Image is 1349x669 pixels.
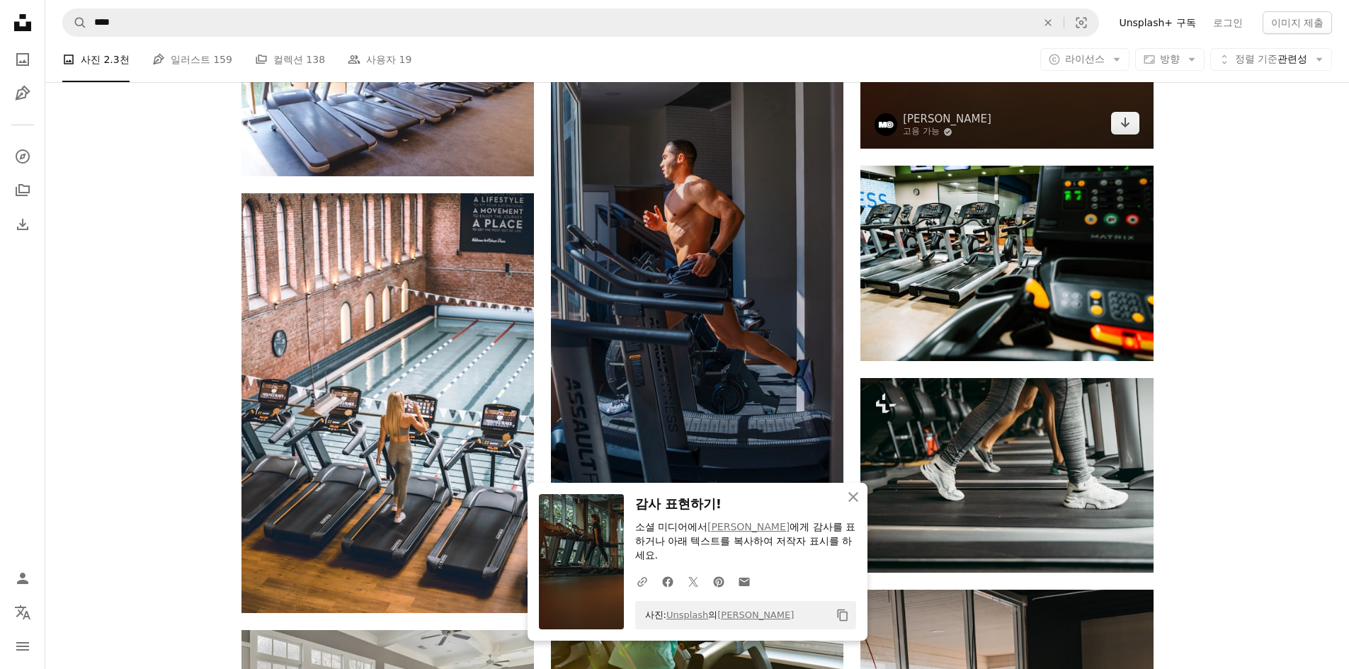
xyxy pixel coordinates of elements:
[8,142,37,171] a: 탐색
[1210,48,1332,71] button: 정렬 기준관련성
[8,564,37,593] a: 로그인 / 가입
[707,521,790,532] a: [PERSON_NAME]
[306,52,325,67] span: 138
[638,604,795,627] span: 사진: 의
[706,567,732,595] a: Pinterest에 공유
[860,256,1153,269] a: 체육관의 러닝 머신
[241,72,534,85] a: 운동 기구가 있는 헬스장
[348,37,411,82] a: 사용자 19
[875,113,897,136] img: Mike Cox의 프로필로 이동
[399,52,412,67] span: 19
[1111,112,1139,135] a: 다운로드
[717,610,794,620] a: [PERSON_NAME]
[8,79,37,108] a: 일러스트
[860,166,1153,360] img: 체육관의 러닝 머신
[860,469,1153,481] a: 젊은 맞는 여자와 남자는 현대 피트니스 체육관에서 러닝 머신에서 달리고 있습니다. 그들은 거리를 유지하고 보호용 안면 마스크를 착용합니다. 코로나 바이러스 세계 전염병 및 스...
[551,47,843,486] img: 체육관에서 러닝머신을 달리는 남자
[666,610,708,620] a: Unsplash
[255,37,325,82] a: 컬렉션 138
[732,567,757,595] a: 이메일로 공유에 공유
[1065,53,1105,64] span: 라이선스
[62,8,1099,37] form: 사이트 전체에서 이미지 찾기
[1205,11,1251,34] a: 로그인
[1263,11,1332,34] button: 이미지 제출
[8,632,37,661] button: 메뉴
[1160,53,1180,64] span: 방향
[152,37,232,82] a: 일러스트 159
[635,494,856,515] h3: 감사 표현하기!
[1110,11,1204,34] a: Unsplash+ 구독
[241,193,534,614] img: 볼링장에서 기타를 연주하는 사람
[1135,48,1205,71] button: 방향
[213,52,232,67] span: 159
[635,520,856,563] p: 소셜 미디어에서 에게 감사를 표하거나 아래 텍스트를 복사하여 저작자 표시를 하세요.
[831,603,855,627] button: 클립보드에 복사하기
[1064,9,1098,36] button: 시각적 검색
[551,260,843,273] a: 체육관에서 러닝머신을 달리는 남자
[8,45,37,74] a: 사진
[8,210,37,239] a: 다운로드 내역
[8,598,37,627] button: 언어
[903,126,991,137] a: 고용 가능
[1040,48,1129,71] button: 라이선스
[655,567,681,595] a: Facebook에 공유
[1032,9,1064,36] button: 삭제
[8,176,37,205] a: 컬렉션
[1235,53,1277,64] span: 정렬 기준
[63,9,87,36] button: Unsplash 검색
[241,396,534,409] a: 볼링장에서 기타를 연주하는 사람
[903,112,991,126] a: [PERSON_NAME]
[860,378,1153,573] img: 젊은 맞는 여자와 남자는 현대 피트니스 체육관에서 러닝 머신에서 달리고 있습니다. 그들은 거리를 유지하고 보호용 안면 마스크를 착용합니다. 코로나 바이러스 세계 전염병 및 스...
[681,567,706,595] a: Twitter에 공유
[8,8,37,40] a: 홈 — Unsplash
[1235,52,1307,67] span: 관련성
